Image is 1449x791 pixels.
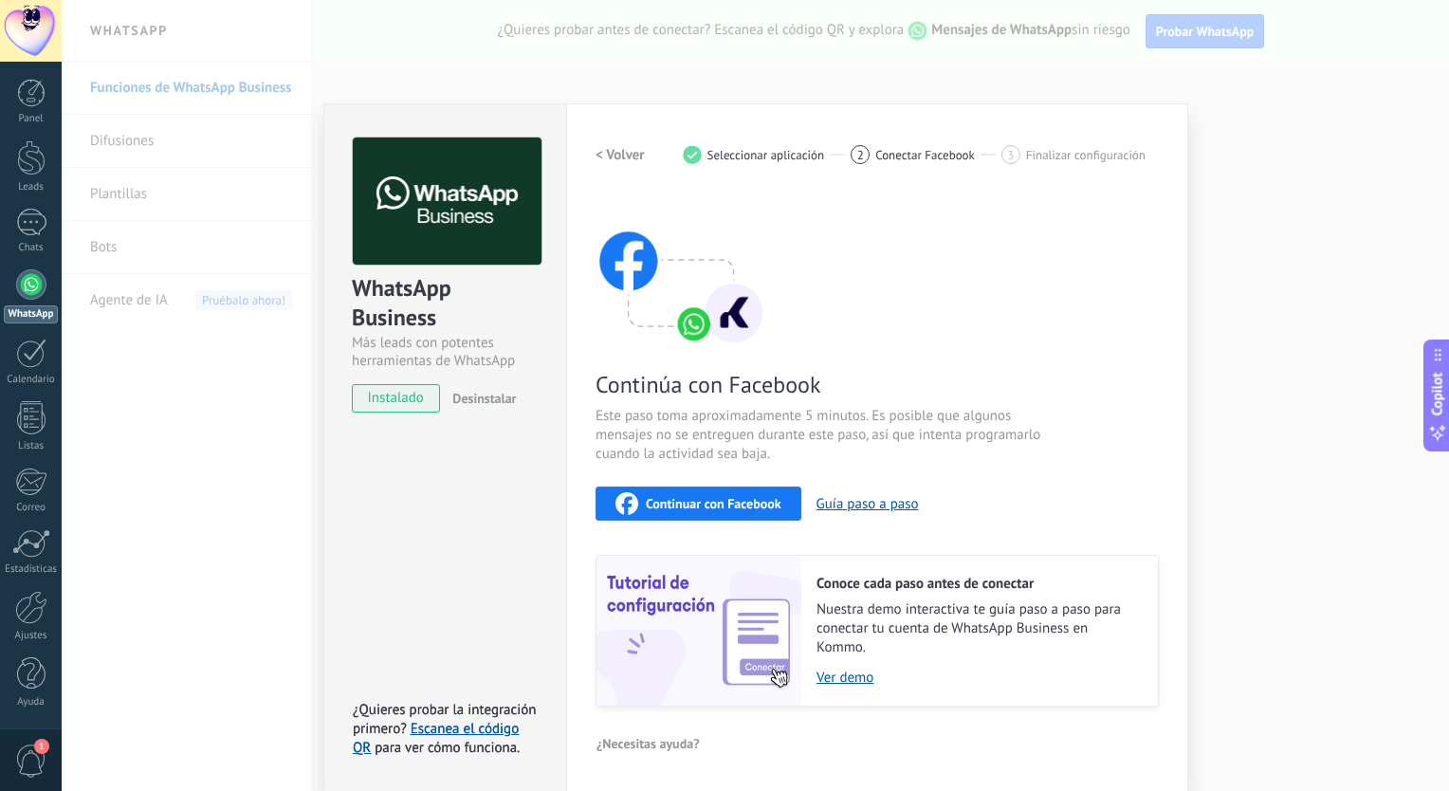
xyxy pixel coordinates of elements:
a: Escanea el código QR [353,720,519,757]
div: Estadísticas [4,563,59,576]
div: WhatsApp Business [352,273,539,334]
span: Finalizar configuración [1026,148,1146,162]
div: Chats [4,242,59,254]
span: para ver cómo funciona. [375,739,520,757]
span: ¿Necesitas ayuda? [596,737,700,750]
button: < Volver [596,138,645,172]
img: logo_main.png [353,138,541,266]
button: Continuar con Facebook [596,487,801,521]
div: Más leads con potentes herramientas de WhatsApp [352,334,539,370]
h2: < Volver [596,146,645,164]
span: Continúa con Facebook [596,370,1047,399]
h2: Conoce cada paso antes de conectar [816,575,1139,593]
button: Guía paso a paso [816,495,919,513]
div: Listas [4,440,59,452]
div: Leads [4,181,59,193]
div: Panel [4,113,59,125]
div: WhatsApp [4,305,58,323]
span: Desinstalar [452,390,516,407]
span: Continuar con Facebook [646,497,781,510]
button: Desinstalar [445,384,516,413]
button: ¿Necesitas ayuda? [596,729,701,758]
div: Correo [4,502,59,514]
span: ¿Quieres probar la integración primero? [353,701,537,738]
span: 2 [857,147,864,163]
span: Copilot [1428,373,1447,416]
span: 3 [1007,147,1014,163]
span: Este paso toma aproximadamente 5 minutos. Es posible que algunos mensajes no se entreguen durante... [596,407,1047,464]
div: Calendario [4,374,59,386]
span: Nuestra demo interactiva te guía paso a paso para conectar tu cuenta de WhatsApp Business en Kommo. [816,600,1139,657]
a: Ver demo [816,669,1139,687]
div: Ajustes [4,630,59,642]
span: instalado [353,384,439,413]
span: Seleccionar aplicación [707,148,825,162]
img: connect with facebook [596,194,766,346]
div: Ayuda [4,696,59,708]
span: Conectar Facebook [875,148,975,162]
span: 1 [34,739,49,754]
